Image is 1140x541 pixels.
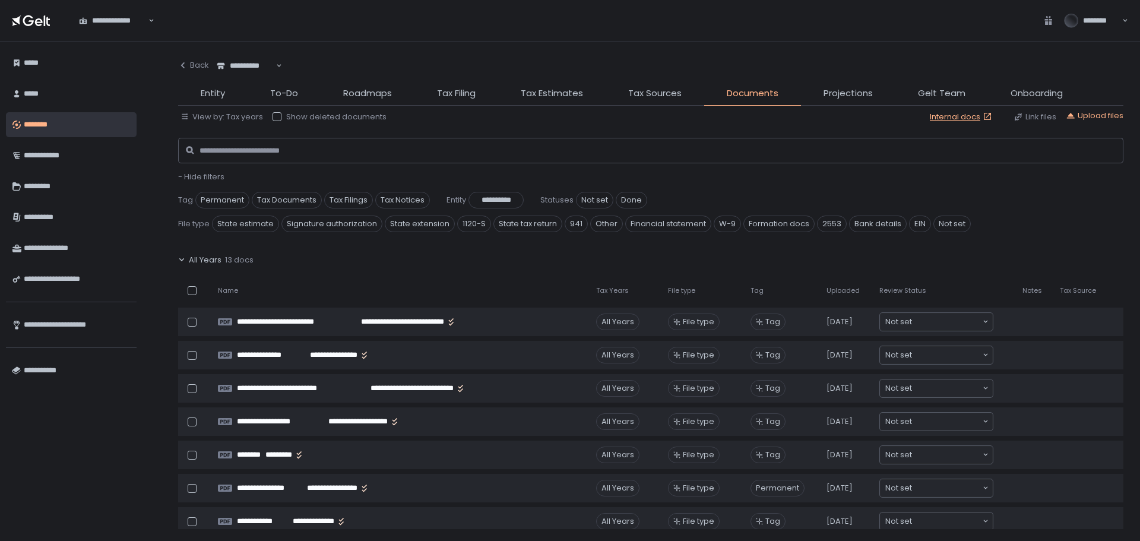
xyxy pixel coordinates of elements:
span: 941 [565,216,588,232]
span: Statuses [540,195,574,205]
div: Search for option [880,413,993,431]
span: [DATE] [826,350,853,360]
div: Search for option [71,8,154,33]
span: Tax Estimates [521,87,583,100]
input: Search for option [912,416,981,428]
div: All Years [596,447,639,463]
button: Back [178,53,209,77]
span: Tax Years [596,286,629,295]
input: Search for option [912,316,981,328]
span: Tag [765,383,780,394]
span: File type [683,416,714,427]
span: Not set [885,316,912,328]
span: [DATE] [826,317,853,327]
span: Signature authorization [281,216,382,232]
span: [DATE] [826,416,853,427]
span: File type [683,350,714,360]
span: Not set [885,349,912,361]
span: [DATE] [826,516,853,527]
span: Tax Filing [437,87,476,100]
button: Link files [1014,112,1056,122]
span: File type [683,317,714,327]
div: Search for option [880,512,993,530]
button: View by: Tax years [180,112,263,122]
span: Not set [933,216,971,232]
span: File type [683,516,714,527]
span: Documents [727,87,778,100]
span: Not set [885,515,912,527]
span: Onboarding [1011,87,1063,100]
span: Entity [446,195,466,205]
span: File type [683,483,714,493]
span: Tag [765,350,780,360]
span: 1120-S [457,216,491,232]
span: Tax Source [1060,286,1096,295]
div: Search for option [880,346,993,364]
span: [DATE] [826,483,853,493]
input: Search for option [912,515,981,527]
span: Not set [885,416,912,428]
div: Back [178,60,209,71]
span: File type [683,450,714,460]
span: State extension [385,216,455,232]
span: Tag [765,317,780,327]
span: State tax return [493,216,562,232]
span: Name [218,286,238,295]
span: 2553 [817,216,847,232]
span: To-Do [270,87,298,100]
span: EIN [909,216,931,232]
span: Tax Sources [628,87,682,100]
span: Projections [824,87,873,100]
span: Review Status [879,286,926,295]
span: File type [683,383,714,394]
span: Roadmaps [343,87,392,100]
span: Formation docs [743,216,815,232]
div: Search for option [880,479,993,497]
div: Search for option [880,313,993,331]
span: Tag [765,516,780,527]
input: Search for option [912,349,981,361]
span: Uploaded [826,286,860,295]
span: Permanent [750,480,805,496]
span: [DATE] [826,383,853,394]
div: All Years [596,314,639,330]
span: Not set [885,382,912,394]
span: Tag [750,286,764,295]
span: Other [590,216,623,232]
div: All Years [596,347,639,363]
span: Tax Notices [375,192,430,208]
span: Gelt Team [918,87,965,100]
span: Not set [576,192,613,208]
span: Tax Documents [252,192,322,208]
span: W-9 [714,216,741,232]
input: Search for option [912,382,981,394]
span: Done [616,192,647,208]
div: Search for option [880,446,993,464]
div: All Years [596,513,639,530]
div: All Years [596,413,639,430]
span: Bank details [849,216,907,232]
div: Search for option [880,379,993,397]
span: Entity [201,87,225,100]
a: Internal docs [930,112,995,122]
span: State estimate [212,216,279,232]
span: 13 docs [225,255,254,265]
span: File type [178,219,210,229]
span: Financial statement [625,216,711,232]
input: Search for option [912,482,981,494]
button: - Hide filters [178,172,224,182]
span: All Years [189,255,221,265]
div: All Years [596,480,639,496]
input: Search for option [912,449,981,461]
span: Tag [178,195,193,205]
button: Upload files [1066,110,1123,121]
span: File type [668,286,695,295]
span: Notes [1022,286,1042,295]
span: Permanent [195,192,249,208]
span: Tag [765,450,780,460]
span: Tax Filings [324,192,373,208]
